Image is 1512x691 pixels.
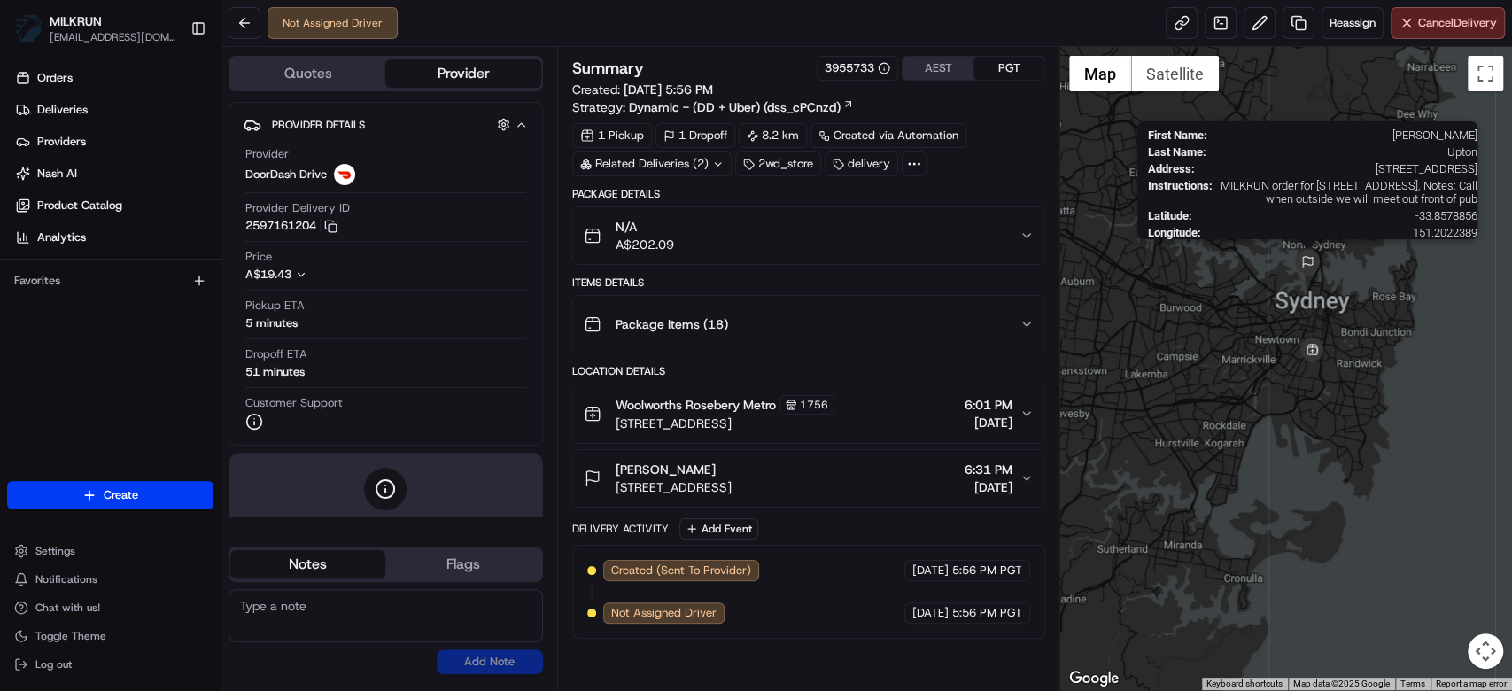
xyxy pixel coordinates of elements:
[735,151,821,176] div: 2wd_store
[965,396,1012,414] span: 6:01 PM
[1391,7,1505,39] button: CancelDelivery
[1148,179,1213,206] span: Instructions :
[1131,56,1219,91] button: Show satellite imagery
[1293,679,1390,688] span: Map data ©2025 Google
[616,236,674,253] span: A$202.09
[7,159,221,188] a: Nash AI
[616,218,674,236] span: N/A
[1400,679,1425,688] a: Terms (opens in new tab)
[385,59,540,88] button: Provider
[245,167,327,182] span: DoorDash Drive
[35,544,75,558] span: Settings
[572,276,1045,290] div: Items Details
[14,14,43,43] img: MILKRUN
[7,7,183,50] button: MILKRUNMILKRUN[EMAIL_ADDRESS][DOMAIN_NAME]
[7,96,221,124] a: Deliveries
[616,315,728,333] span: Package Items ( 18 )
[272,118,365,132] span: Provider Details
[1208,226,1477,239] span: 151.2022389
[334,164,355,185] img: doordash_logo_v2.png
[573,207,1044,264] button: N/AA$202.09
[244,110,528,139] button: Provider Details
[800,398,828,412] span: 1756
[572,364,1045,378] div: Location Details
[1148,145,1206,159] span: Last Name :
[572,81,713,98] span: Created:
[104,487,138,503] span: Create
[616,396,776,414] span: Woolworths Rosebery Metro
[825,151,898,176] div: delivery
[1202,162,1477,175] span: [STREET_ADDRESS]
[7,539,213,563] button: Settings
[37,198,122,214] span: Product Catalog
[7,481,213,509] button: Create
[952,605,1022,621] span: 5:56 PM PGT
[7,223,221,252] a: Analytics
[572,98,854,116] div: Strategy:
[572,187,1045,201] div: Package Details
[7,128,221,156] a: Providers
[611,563,751,578] span: Created (Sent To Provider)
[912,563,949,578] span: [DATE]
[1330,15,1376,31] span: Reassign
[35,657,72,672] span: Log out
[1322,7,1384,39] button: Reassign
[965,478,1012,496] span: [DATE]
[245,146,289,162] span: Provider
[7,64,221,92] a: Orders
[616,478,732,496] span: [STREET_ADDRESS]
[965,414,1012,431] span: [DATE]
[624,82,713,97] span: [DATE] 5:56 PM
[616,415,834,432] span: [STREET_ADDRESS]
[7,652,213,677] button: Log out
[572,60,644,76] h3: Summary
[1214,128,1477,142] span: [PERSON_NAME]
[245,249,272,265] span: Price
[973,57,1044,80] button: PGT
[230,59,385,88] button: Quotes
[35,601,100,615] span: Chat with us!
[245,364,305,380] div: 51 minutes
[810,123,966,148] a: Created via Automation
[245,395,343,411] span: Customer Support
[912,605,949,621] span: [DATE]
[245,267,291,282] span: A$19.43
[37,229,86,245] span: Analytics
[37,70,73,86] span: Orders
[7,267,213,295] div: Favorites
[1206,678,1283,690] button: Keyboard shortcuts
[230,550,385,578] button: Notes
[629,98,854,116] a: Dynamic - (DD + Uber) (dss_cPCnzd)
[952,563,1022,578] span: 5:56 PM PGT
[245,200,350,216] span: Provider Delivery ID
[50,12,102,30] button: MILKRUN
[1148,209,1192,222] span: Latitude :
[35,572,97,586] span: Notifications
[611,605,717,621] span: Not Assigned Driver
[573,450,1044,507] button: [PERSON_NAME][STREET_ADDRESS]6:31 PM[DATE]
[573,296,1044,353] button: Package Items (18)
[35,629,106,643] span: Toggle Theme
[572,123,652,148] div: 1 Pickup
[739,123,807,148] div: 8.2 km
[1213,145,1477,159] span: Upton
[1220,179,1477,206] span: MILKRUN order for [STREET_ADDRESS], Notes: Call when outside we will meet out front of pub
[616,461,716,478] span: [PERSON_NAME]
[1148,128,1207,142] span: First Name :
[1199,209,1477,222] span: -33.8578856
[1148,162,1195,175] span: Address :
[50,30,176,44] button: [EMAIL_ADDRESS][DOMAIN_NAME]
[245,218,337,234] button: 2597161204
[385,550,540,578] button: Flags
[1468,56,1503,91] button: Toggle fullscreen view
[679,518,758,540] button: Add Event
[245,315,298,331] div: 5 minutes
[245,298,305,314] span: Pickup ETA
[825,60,890,76] button: 3955733
[573,384,1044,443] button: Woolworths Rosebery Metro1756[STREET_ADDRESS]6:01 PM[DATE]
[1065,667,1123,690] img: Google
